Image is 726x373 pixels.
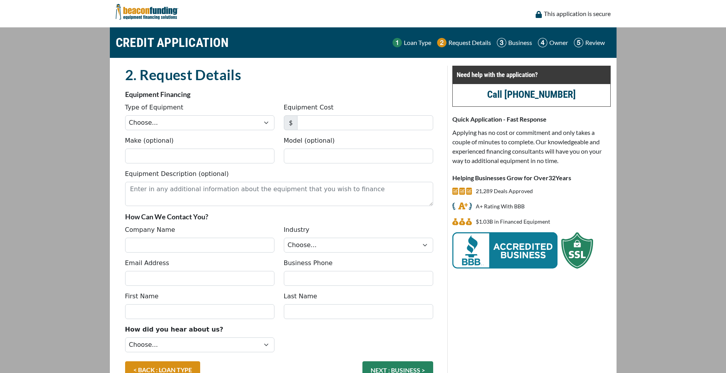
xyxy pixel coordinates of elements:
[393,38,402,47] img: Step 1
[549,38,568,47] p: Owner
[284,115,298,130] span: $
[457,70,606,79] p: Need help with the application?
[452,128,611,165] p: Applying has no cost or commitment and only takes a couple of minutes to complete. Our knowledgea...
[452,173,611,183] p: Helping Businesses Grow for Over Years
[452,115,611,124] p: Quick Application - Fast Response
[538,38,547,47] img: Step 4
[125,90,433,99] p: Equipment Financing
[476,202,525,211] p: A+ Rating With BBB
[476,186,533,196] p: 21,289 Deals Approved
[125,212,433,221] p: How Can We Contact You?
[508,38,532,47] p: Business
[437,38,446,47] img: Step 2
[549,174,556,181] span: 32
[476,217,550,226] p: $1.03B in Financed Equipment
[125,136,174,145] label: Make (optional)
[452,232,593,269] img: BBB Acredited Business and SSL Protection
[574,38,583,47] img: Step 5
[284,292,317,301] label: Last Name
[284,103,334,112] label: Equipment Cost
[125,66,433,84] h2: 2. Request Details
[284,258,333,268] label: Business Phone
[585,38,605,47] p: Review
[448,38,491,47] p: Request Details
[125,103,183,112] label: Type of Equipment
[125,292,159,301] label: First Name
[544,9,611,18] p: This application is secure
[404,38,431,47] p: Loan Type
[284,225,310,235] label: Industry
[487,89,576,100] a: Call [PHONE_NUMBER]
[536,11,542,18] img: lock icon to convery security
[284,325,403,355] iframe: reCAPTCHA
[116,31,229,54] h1: CREDIT APPLICATION
[125,225,175,235] label: Company Name
[125,325,224,334] label: How did you hear about us?
[497,38,506,47] img: Step 3
[125,258,169,268] label: Email Address
[284,136,335,145] label: Model (optional)
[125,169,229,179] label: Equipment Description (optional)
